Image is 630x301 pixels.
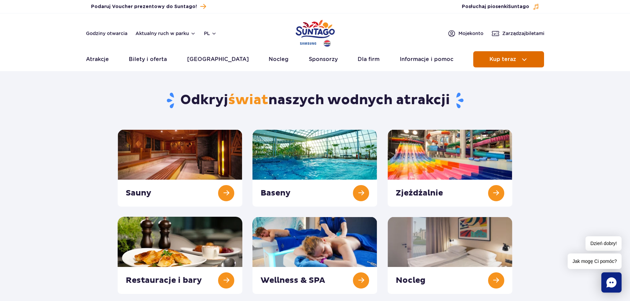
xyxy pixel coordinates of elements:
button: pl [204,30,217,37]
span: świat [228,92,268,109]
a: Atrakcje [86,51,109,67]
a: Zarządzajbiletami [491,29,544,37]
a: Mojekonto [448,29,483,37]
button: Posłuchaj piosenkiSuntago [462,3,539,10]
a: Informacje i pomoc [400,51,453,67]
span: Dzień dobry! [586,236,622,251]
button: Aktualny ruch w parku [136,31,196,36]
span: Suntago [508,4,529,9]
span: Moje konto [458,30,483,37]
span: Zarządzaj biletami [502,30,544,37]
span: Kup teraz [489,56,516,62]
a: Sponsorzy [309,51,338,67]
a: Nocleg [269,51,289,67]
div: Chat [601,272,622,293]
a: Podaruj Voucher prezentowy do Suntago! [91,2,206,11]
span: Podaruj Voucher prezentowy do Suntago! [91,3,197,10]
h1: Odkryj naszych wodnych atrakcji [118,92,512,109]
a: Dla firm [358,51,380,67]
a: Godziny otwarcia [86,30,127,37]
a: [GEOGRAPHIC_DATA] [187,51,249,67]
a: Bilety i oferta [129,51,167,67]
button: Kup teraz [473,51,544,67]
a: Park of Poland [296,17,335,48]
span: Posłuchaj piosenki [462,3,529,10]
span: Jak mogę Ci pomóc? [568,253,622,269]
